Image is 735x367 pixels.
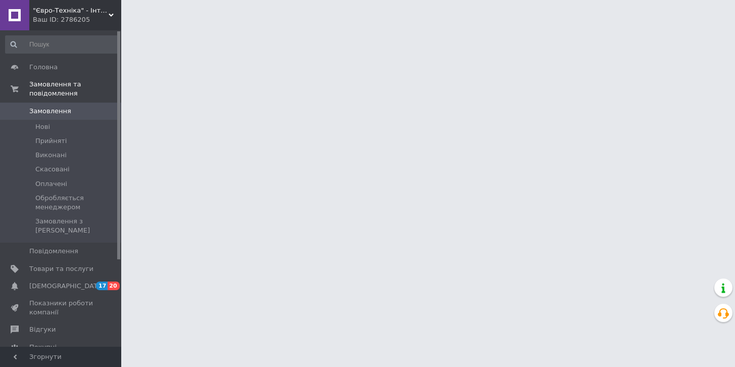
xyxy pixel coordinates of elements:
[29,247,78,256] span: Повідомлення
[35,165,70,174] span: Скасовані
[33,15,121,24] div: Ваш ID: 2786205
[29,343,57,352] span: Покупці
[29,282,104,291] span: [DEMOGRAPHIC_DATA]
[29,63,58,72] span: Головна
[29,299,93,317] span: Показники роботи компанії
[96,282,108,290] span: 17
[29,264,93,273] span: Товари та послуги
[5,35,119,54] input: Пошук
[108,282,119,290] span: 20
[35,136,67,146] span: Прийняті
[35,179,67,189] span: Оплачені
[29,325,56,334] span: Відгуки
[35,194,118,212] span: Обробляється менеджером
[35,217,118,235] span: Замовлення з [PERSON_NAME]
[29,80,121,98] span: Замовлення та повідомлення
[29,107,71,116] span: Замовлення
[35,122,50,131] span: Нові
[35,151,67,160] span: Виконані
[33,6,109,15] span: "Євро-Техніка" - Інтернет-магазин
